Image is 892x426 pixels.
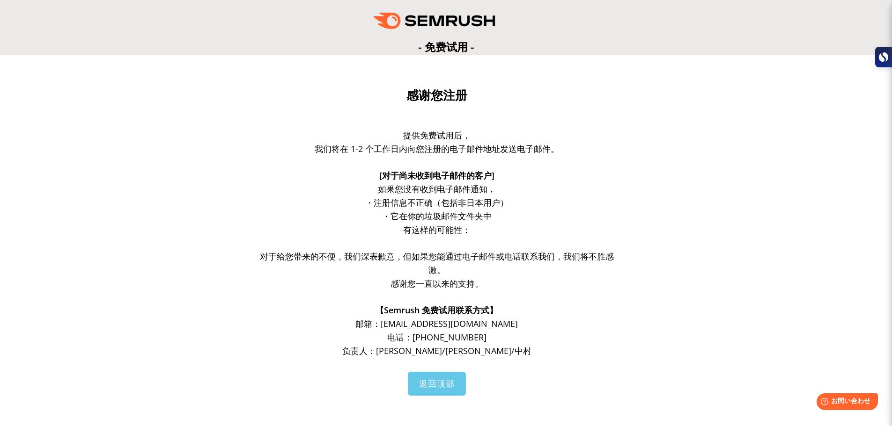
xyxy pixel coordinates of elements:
[365,197,509,208] font: ・注册信息不正确（包括非日本用户）
[387,332,487,343] font: 电话：[PHONE_NUMBER]
[381,318,518,329] font: [EMAIL_ADDRESS][DOMAIN_NAME]
[408,372,466,396] a: 返回顶部
[403,130,471,141] font: 提供免费试用后，
[376,304,498,316] font: 【Semrush 免费试用联系方式】
[382,210,492,222] font: ・它在你的垃圾邮件文件夹中
[391,278,483,289] font: 感谢您一直以来的支持。
[378,183,496,195] font: 如果您没有收到电子邮件通知，
[406,88,467,102] font: 感谢您注册
[315,143,559,154] font: 我们将在 1-2 个工作日内向您注册的电子邮件地址发送电子邮件。
[403,224,471,235] font: 有这样的可能性：
[260,251,614,275] font: 对于给您带来的不便，我们深表歉意，但如果您能通过电子邮件或电话联系我们，我们将不胜感激。
[419,378,455,389] font: 返回顶部
[355,318,381,329] font: 邮箱：
[809,390,882,416] iframe: Help widget launcher
[342,345,531,356] font: 负责人：[PERSON_NAME]/[PERSON_NAME]/中村
[418,39,474,54] font: - 免费试用 -
[379,170,494,181] font: [对于尚未收到电子邮件的客户]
